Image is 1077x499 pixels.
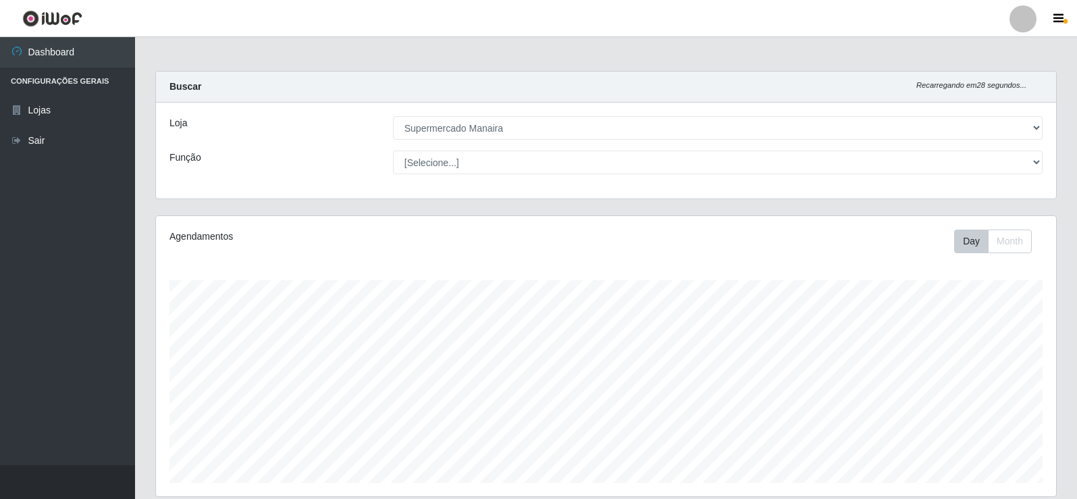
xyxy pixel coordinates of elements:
[169,151,201,165] label: Função
[169,81,201,92] strong: Buscar
[954,230,989,253] button: Day
[22,10,82,27] img: CoreUI Logo
[988,230,1032,253] button: Month
[954,230,1032,253] div: First group
[169,116,187,130] label: Loja
[916,81,1026,89] i: Recarregando em 28 segundos...
[169,230,521,244] div: Agendamentos
[954,230,1043,253] div: Toolbar with button groups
